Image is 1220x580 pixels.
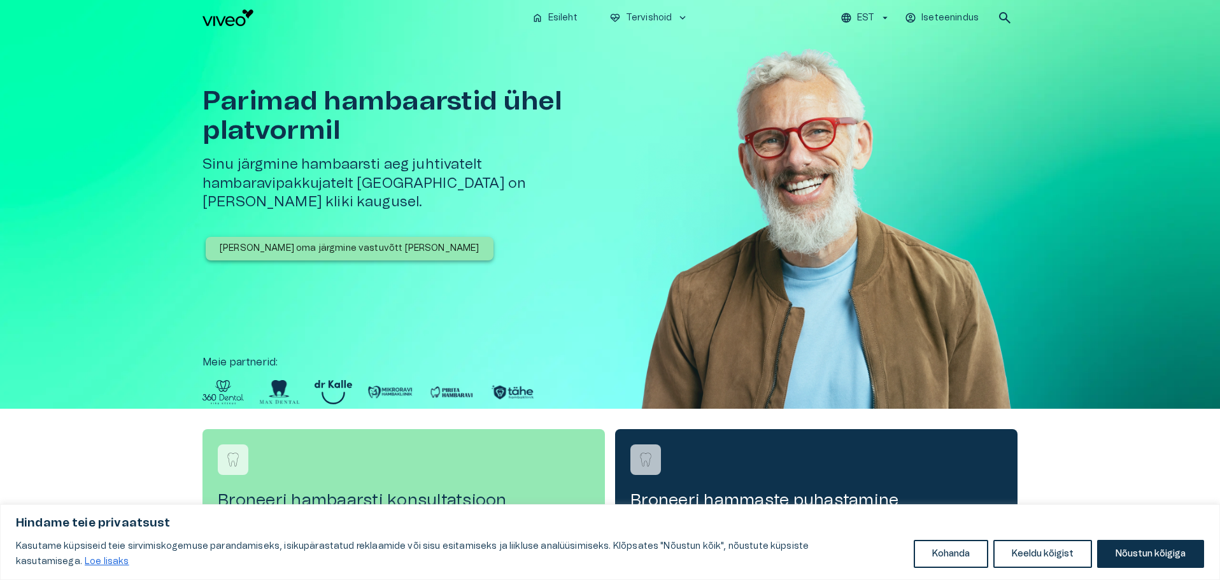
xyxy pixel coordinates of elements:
button: ecg_heartTervishoidkeyboard_arrow_down [604,9,694,27]
button: Nõustun kõigiga [1097,540,1204,568]
img: Partner logo [259,380,299,404]
button: Keeldu kõigist [993,540,1092,568]
img: Partner logo [490,380,536,404]
button: [PERSON_NAME] oma järgmine vastuvõtt [PERSON_NAME] [206,237,493,260]
h4: Broneeri hambaarsti konsultatsioon [218,490,590,511]
a: Navigate to homepage [202,10,521,26]
span: home [532,12,543,24]
a: Loe lisaks [84,556,130,567]
p: Iseteenindus [921,11,979,25]
button: homeEsileht [527,9,584,27]
a: Navigate to service booking [615,429,1018,526]
p: Tervishoid [626,11,672,25]
p: EST [857,11,874,25]
p: Hindame teie privaatsust [16,516,1204,531]
img: Partner logo [367,380,413,404]
p: Meie partnerid : [202,355,1018,370]
button: open search modal [992,5,1018,31]
p: Esileht [548,11,578,25]
span: keyboard_arrow_down [677,12,688,24]
h1: Parimad hambaarstid ühel platvormil [202,87,615,145]
img: Viveo logo [202,10,253,26]
button: EST [839,9,893,27]
p: [PERSON_NAME] oma järgmine vastuvõtt [PERSON_NAME] [220,242,479,255]
a: Navigate to service booking [202,429,605,526]
img: Broneeri hambaarsti konsultatsioon logo [223,450,243,469]
p: Kasutame küpsiseid teie sirvimiskogemuse parandamiseks, isikupärastatud reklaamide või sisu esita... [16,539,904,569]
h5: Sinu järgmine hambaarsti aeg juhtivatelt hambaravipakkujatelt [GEOGRAPHIC_DATA] on [PERSON_NAME] ... [202,155,615,211]
span: ecg_heart [609,12,621,24]
img: Man with glasses smiling [635,36,1018,447]
img: Partner logo [315,380,352,404]
img: Partner logo [202,380,244,404]
button: Iseteenindus [903,9,982,27]
img: Partner logo [429,380,474,404]
h4: Broneeri hammaste puhastamine [630,490,1002,511]
span: search [997,10,1012,25]
img: Broneeri hammaste puhastamine logo [636,450,655,469]
button: Kohanda [914,540,988,568]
